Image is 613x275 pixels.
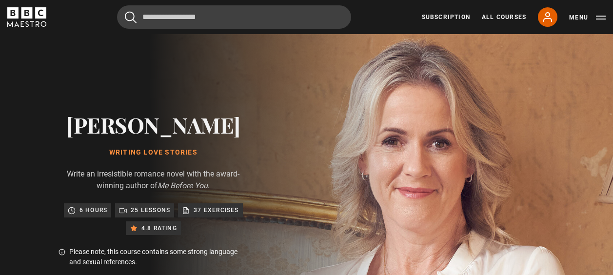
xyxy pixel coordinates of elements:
input: Search [117,5,351,29]
button: Toggle navigation [569,13,606,22]
button: Submit the search query [125,11,137,23]
svg: BBC Maestro [7,7,46,27]
a: All Courses [482,13,526,21]
p: Write an irresistible romance novel with the award-winning author of . [59,168,248,192]
p: 4.8 rating [141,223,177,233]
p: Please note, this course contains some strong language and sexual references. [69,247,248,267]
p: 37 exercises [194,205,238,215]
i: Me Before You [158,181,208,190]
p: 6 hours [79,205,107,215]
a: Subscription [422,13,470,21]
p: 25 lessons [131,205,170,215]
h2: [PERSON_NAME] [59,112,248,137]
h1: Writing Love Stories [59,149,248,157]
